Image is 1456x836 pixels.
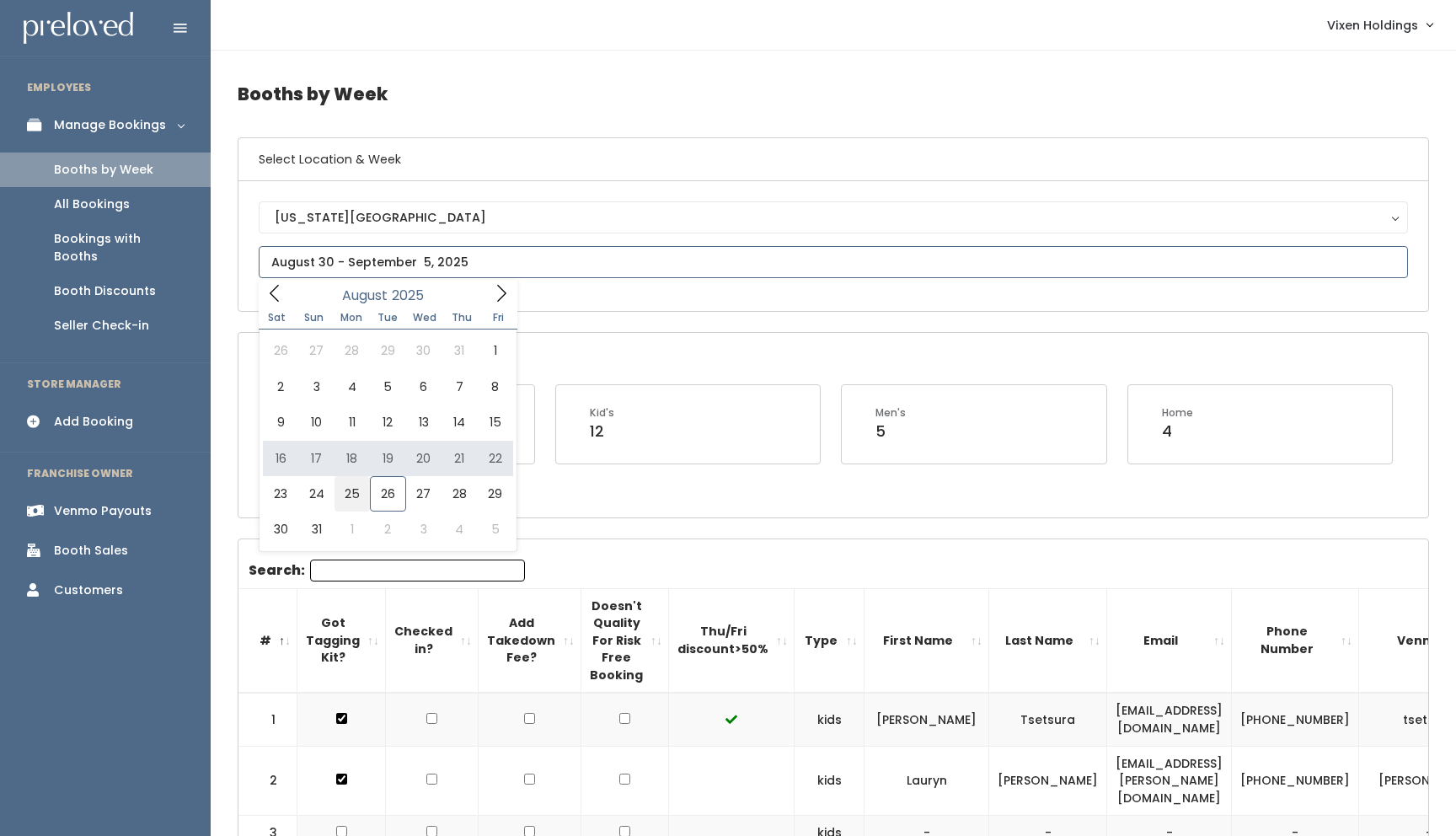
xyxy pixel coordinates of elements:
label: Search: [249,560,525,581]
span: August 23, 2025 [263,476,298,512]
span: August 17, 2025 [298,441,334,476]
td: kids [795,693,864,746]
span: September 4, 2025 [442,512,477,547]
span: September 1, 2025 [335,512,370,547]
div: Add Booking [54,413,133,431]
span: August 8, 2025 [477,369,512,405]
input: August 30 - September 5, 2025 [259,246,1408,278]
img: preloved logo [24,12,133,45]
div: All Bookings [54,196,130,213]
th: First Name: activate to sort column ascending [864,588,989,693]
input: Search: [310,560,525,581]
div: 12 [590,421,614,442]
span: August 24, 2025 [298,476,334,512]
span: August 13, 2025 [406,405,442,440]
div: Booths by Week [54,161,153,179]
th: Phone Number: activate to sort column ascending [1232,588,1359,693]
th: Thu/Fri discount&gt;50%: activate to sort column ascending [669,588,795,693]
span: July 28, 2025 [335,333,370,368]
span: August 30, 2025 [263,512,298,547]
td: [PHONE_NUMBER] [1232,693,1359,746]
span: August 27, 2025 [406,476,442,512]
span: August 26, 2025 [370,476,405,512]
span: August 18, 2025 [335,441,370,476]
span: Mon [333,313,370,323]
div: Men's [875,405,906,421]
span: August 15, 2025 [477,405,512,440]
th: #: activate to sort column descending [238,588,297,693]
th: Type: activate to sort column ascending [795,588,864,693]
span: August 11, 2025 [335,405,370,440]
span: Sun [296,313,333,323]
span: August 31, 2025 [298,512,334,547]
span: August 14, 2025 [442,405,477,440]
span: Thu [443,313,480,323]
td: [EMAIL_ADDRESS][PERSON_NAME][DOMAIN_NAME] [1107,746,1232,816]
button: [US_STATE][GEOGRAPHIC_DATA] [259,201,1408,233]
span: July 30, 2025 [406,333,442,368]
th: Add Takedown Fee?: activate to sort column ascending [479,588,581,693]
span: August 7, 2025 [442,369,477,405]
h6: Select Location & Week [238,138,1428,181]
td: [PERSON_NAME] [989,746,1107,816]
div: [US_STATE][GEOGRAPHIC_DATA] [275,208,1392,227]
div: Seller Check-in [54,317,149,335]
span: August [342,289,388,303]
td: [PERSON_NAME] [864,693,989,746]
span: August 25, 2025 [335,476,370,512]
span: August 4, 2025 [335,369,370,405]
th: Checked in?: activate to sort column ascending [386,588,479,693]
span: August 2, 2025 [263,369,298,405]
span: August 5, 2025 [370,369,405,405]
div: Bookings with Booths [54,230,184,265]
span: August 3, 2025 [298,369,334,405]
div: Home [1162,405,1193,421]
span: August 1, 2025 [477,333,512,368]
div: Kid's [590,405,614,421]
td: Tsetsura [989,693,1107,746]
span: Tue [369,313,406,323]
div: Venmo Payouts [54,502,152,520]
th: Got Tagging Kit?: activate to sort column ascending [297,588,386,693]
span: Fri [480,313,517,323]
div: 4 [1162,421,1193,442]
span: August 29, 2025 [477,476,512,512]
span: August 19, 2025 [370,441,405,476]
th: Last Name: activate to sort column ascending [989,588,1107,693]
span: August 12, 2025 [370,405,405,440]
span: August 6, 2025 [406,369,442,405]
input: Year [388,285,438,306]
div: Manage Bookings [54,116,166,134]
div: Customers [54,581,123,599]
span: July 26, 2025 [263,333,298,368]
th: Doesn't Quality For Risk Free Booking : activate to sort column ascending [581,588,669,693]
span: July 29, 2025 [370,333,405,368]
span: July 27, 2025 [298,333,334,368]
div: Booth Discounts [54,282,156,300]
span: August 10, 2025 [298,405,334,440]
div: 5 [875,421,906,442]
td: Lauryn [864,746,989,816]
span: August 9, 2025 [263,405,298,440]
span: Vixen Holdings [1327,16,1418,35]
span: August 20, 2025 [406,441,442,476]
h4: Booths by Week [238,71,1429,117]
th: Email: activate to sort column ascending [1107,588,1232,693]
span: August 28, 2025 [442,476,477,512]
span: Wed [406,313,443,323]
a: Vixen Holdings [1310,7,1449,43]
span: August 16, 2025 [263,441,298,476]
span: August 21, 2025 [442,441,477,476]
span: Sat [259,313,296,323]
td: kids [795,746,864,816]
td: [EMAIL_ADDRESS][DOMAIN_NAME] [1107,693,1232,746]
span: September 5, 2025 [477,512,512,547]
span: August 22, 2025 [477,441,512,476]
span: September 2, 2025 [370,512,405,547]
span: July 31, 2025 [442,333,477,368]
span: September 3, 2025 [406,512,442,547]
div: Booth Sales [54,542,128,560]
td: [PHONE_NUMBER] [1232,746,1359,816]
td: 2 [238,746,297,816]
td: 1 [238,693,297,746]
